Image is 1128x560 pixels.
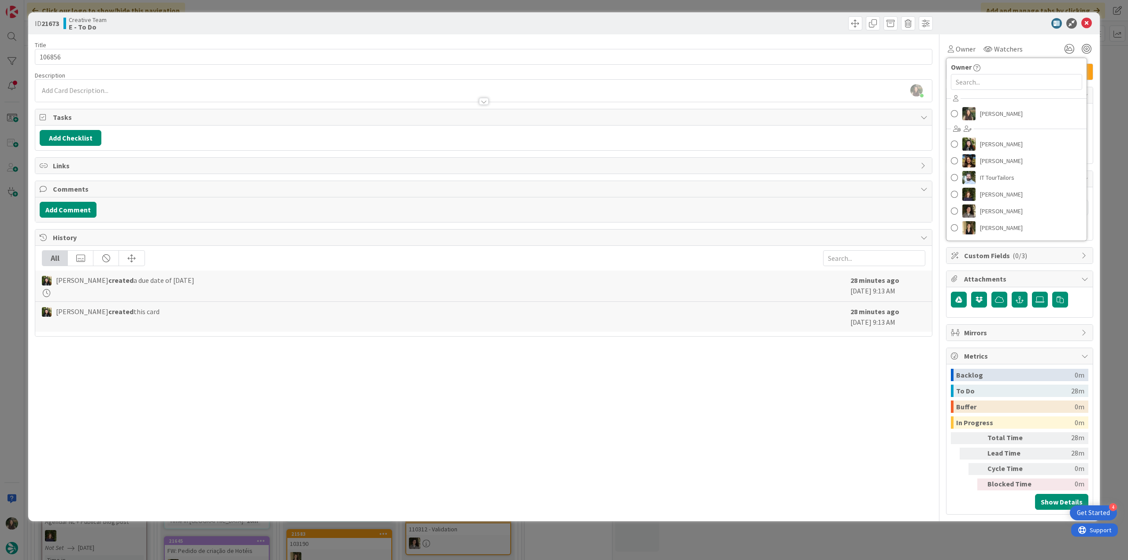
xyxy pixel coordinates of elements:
a: IG[PERSON_NAME] [946,105,1087,122]
a: MS[PERSON_NAME] [946,203,1087,219]
span: [PERSON_NAME] [980,188,1023,201]
span: History [53,232,916,243]
a: BC[PERSON_NAME] [946,136,1087,152]
b: 21673 [41,19,59,28]
span: Watchers [994,44,1023,54]
label: Title [35,41,46,49]
span: [PERSON_NAME] a due date of [DATE] [56,275,194,286]
b: 28 minutes ago [850,307,899,316]
span: [PERSON_NAME] this card [56,306,160,317]
b: 28 minutes ago [850,276,899,285]
b: E - To Do [69,23,107,30]
span: ( 0/3 ) [1013,251,1027,260]
div: [DATE] 9:13 AM [850,275,925,297]
span: Attachments [964,274,1077,284]
div: 0m [1075,416,1084,429]
a: MC[PERSON_NAME] [946,186,1087,203]
input: type card name here... [35,49,932,65]
div: [DATE] 9:13 AM [850,306,925,327]
div: 0m [1075,369,1084,381]
div: Lead Time [987,448,1036,460]
div: 28m [1039,432,1084,444]
button: Add Comment [40,202,96,218]
b: created [108,307,134,316]
a: SP[PERSON_NAME] [946,219,1087,236]
span: Mirrors [964,327,1077,338]
div: Buffer [956,401,1075,413]
div: 28m [1039,448,1084,460]
span: Metrics [964,351,1077,361]
div: 0m [1039,463,1084,475]
div: Open Get Started checklist, remaining modules: 4 [1070,505,1117,520]
div: All [42,251,68,266]
div: In Progress [956,416,1075,429]
div: 0m [1075,401,1084,413]
span: [PERSON_NAME] [980,154,1023,167]
span: Creative Team [69,16,107,23]
input: Search... [951,74,1082,90]
span: [PERSON_NAME] [980,204,1023,218]
span: Custom Fields [964,250,1077,261]
span: Support [19,1,40,12]
div: Total Time [987,432,1036,444]
img: 0riiWcpNYxeD57xbJhM7U3fMlmnERAK7.webp [910,84,923,96]
span: Owner [951,62,972,72]
img: IG [962,107,976,120]
span: Description [35,71,65,79]
span: Links [53,160,916,171]
div: 28m [1071,385,1084,397]
a: ITIT TourTailors [946,169,1087,186]
span: [PERSON_NAME] [980,107,1023,120]
div: Backlog [956,369,1075,381]
span: Comments [53,184,916,194]
span: IT TourTailors [980,171,1014,184]
img: BC [42,276,52,286]
img: MS [962,204,976,218]
span: Tasks [53,112,916,122]
div: Blocked Time [987,478,1036,490]
div: To Do [956,385,1071,397]
img: BC [962,137,976,151]
input: Search... [823,250,925,266]
span: ID [35,18,59,29]
img: IT [962,171,976,184]
img: BC [42,307,52,317]
div: Get Started [1077,508,1110,517]
div: Cycle Time [987,463,1036,475]
span: [PERSON_NAME] [980,137,1023,151]
img: SP [962,221,976,234]
a: DR[PERSON_NAME] [946,152,1087,169]
img: MC [962,188,976,201]
img: DR [962,154,976,167]
button: Show Details [1035,494,1088,510]
button: Add Checklist [40,130,101,146]
span: [PERSON_NAME] [980,221,1023,234]
div: 4 [1109,503,1117,511]
b: created [108,276,134,285]
span: Owner [956,44,976,54]
div: 0m [1039,478,1084,490]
